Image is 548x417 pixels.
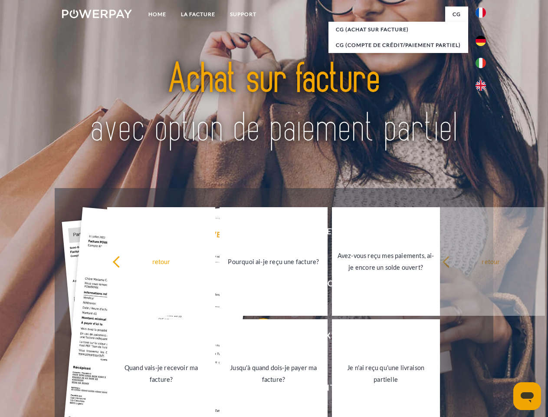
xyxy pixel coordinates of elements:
[112,362,210,385] div: Quand vais-je recevoir ma facture?
[476,36,486,46] img: de
[328,22,468,37] a: CG (achat sur facture)
[476,7,486,18] img: fr
[337,362,435,385] div: Je n'ai reçu qu'une livraison partielle
[174,7,223,22] a: LA FACTURE
[223,7,264,22] a: Support
[141,7,174,22] a: Home
[328,37,468,53] a: CG (Compte de crédit/paiement partiel)
[442,255,540,267] div: retour
[513,382,541,410] iframe: Bouton de lancement de la fenêtre de messagerie
[225,362,322,385] div: Jusqu'à quand dois-je payer ma facture?
[332,207,440,316] a: Avez-vous reçu mes paiements, ai-je encore un solde ouvert?
[476,80,486,91] img: en
[225,255,322,267] div: Pourquoi ai-je reçu une facture?
[337,250,435,273] div: Avez-vous reçu mes paiements, ai-je encore un solde ouvert?
[476,58,486,68] img: it
[83,42,465,166] img: title-powerpay_fr.svg
[62,10,132,18] img: logo-powerpay-white.svg
[445,7,468,22] a: CG
[112,255,210,267] div: retour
